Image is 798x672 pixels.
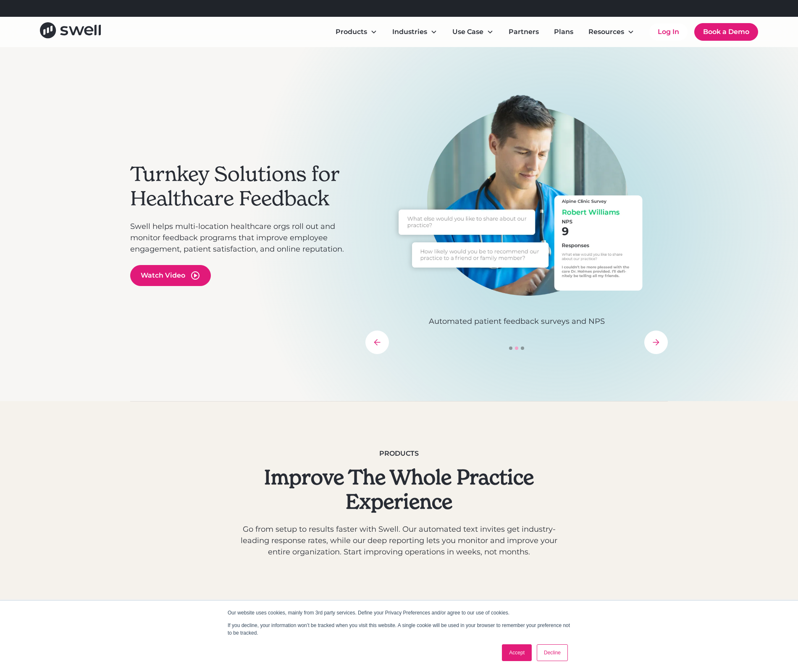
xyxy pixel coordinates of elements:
[386,24,444,40] div: Industries
[452,27,483,37] div: Use Case
[515,346,518,350] div: Show slide 2 of 3
[365,94,668,327] div: 2 of 3
[238,465,560,514] h2: Improve The Whole Practice Experience
[228,622,570,637] p: If you decline, your information won’t be tracked when you visit this website. A single cookie wi...
[644,331,668,354] div: next slide
[446,24,500,40] div: Use Case
[238,449,560,459] div: Products
[502,24,546,40] a: Partners
[694,23,758,41] a: Book a Demo
[130,265,211,286] a: open lightbox
[130,162,357,210] h2: Turnkey Solutions for Healthcare Feedback
[521,346,524,350] div: Show slide 3 of 3
[649,24,688,40] a: Log In
[329,24,384,40] div: Products
[336,27,367,37] div: Products
[365,94,668,354] div: carousel
[238,524,560,558] p: Go from setup to results faster with Swell. Our automated text invites get industry-leading respo...
[228,609,570,617] p: Our website uses cookies, mainly from 3rd party services. Define your Privacy Preferences and/or ...
[141,270,185,281] div: Watch Video
[509,346,512,350] div: Show slide 1 of 3
[365,316,668,327] p: Automated patient feedback surveys and NPS
[40,22,101,41] a: home
[365,331,389,354] div: previous slide
[502,644,532,661] a: Accept
[392,27,427,37] div: Industries
[537,644,568,661] a: Decline
[582,24,641,40] div: Resources
[130,221,357,255] p: Swell helps multi-location healthcare orgs roll out and monitor feedback programs that improve em...
[547,24,580,40] a: Plans
[588,27,624,37] div: Resources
